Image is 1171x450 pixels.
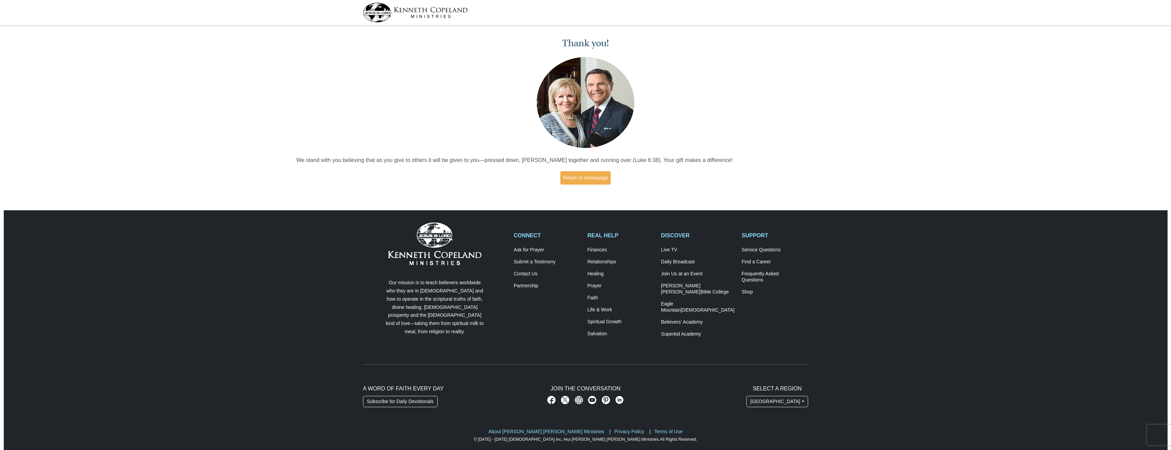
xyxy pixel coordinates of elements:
[488,429,604,434] a: About [PERSON_NAME] [PERSON_NAME] Ministries
[742,271,808,283] a: Frequently AskedQuestions
[514,259,580,265] a: Submit a Testimony
[587,259,654,265] a: Relationships
[509,437,562,442] a: [DEMOGRAPHIC_DATA] Inc.
[296,38,875,49] h1: Thank you!
[742,232,808,239] h2: SUPPORT
[560,171,611,185] a: Return to Homepage
[614,429,644,434] a: Privacy Policy
[700,289,729,295] span: Bible College
[587,247,654,253] a: Finances
[587,331,654,337] a: Salvation
[363,436,808,443] p: All Rights Reserved.
[514,232,580,239] h2: CONNECT
[742,259,808,265] a: Find a Career
[587,283,654,289] a: Prayer
[514,283,580,289] a: Partnership
[661,259,734,265] a: Daily Broadcast
[654,429,682,434] a: Terms of Use
[587,271,654,277] a: Healing
[661,301,734,313] a: Eagle Mountain[DEMOGRAPHIC_DATA]
[474,437,507,442] a: © [DATE] - [DATE]
[296,157,875,164] p: We stand with you believing that as you give to others it will be given to you—pressed down, [PER...
[363,3,468,22] img: kcm-header-logo.svg
[514,385,657,392] h2: Join The Conversation
[514,247,580,253] a: Ask for Prayer
[388,223,481,265] img: Kenneth Copeland Ministries
[681,307,734,313] span: [DEMOGRAPHIC_DATA]
[363,386,444,391] span: A Word of Faith Every Day
[746,396,808,408] button: [GEOGRAPHIC_DATA]
[587,295,654,301] a: Faith
[661,283,734,295] a: [PERSON_NAME] [PERSON_NAME]Bible College
[661,232,734,239] h2: DISCOVER
[661,247,734,253] a: Live TV
[587,319,654,325] a: Spiritual Growth
[661,271,734,277] a: Join Us at an Event
[587,232,654,239] h2: REAL HELP
[587,307,654,313] a: Life & Work
[363,396,438,408] a: Subscribe for Daily Devotionals
[514,271,580,277] a: Contact Us
[742,247,808,253] a: Service Questions
[384,279,485,336] p: Our mission is to teach believers worldwide who they are in [DEMOGRAPHIC_DATA] and how to operate...
[746,385,808,392] h2: Select A Region
[742,289,808,295] a: Shop
[661,331,734,337] a: Superkid Academy
[535,55,636,150] img: Kenneth and Gloria
[661,319,734,325] a: Believers’ Academy
[563,437,660,442] a: Aka [PERSON_NAME] [PERSON_NAME] Ministries.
